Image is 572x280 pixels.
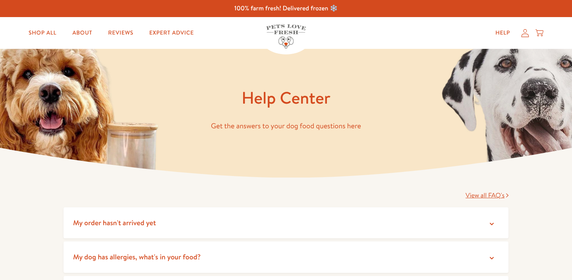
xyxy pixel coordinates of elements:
[64,120,508,132] p: Get the answers to your dog food questions here
[73,218,156,228] span: My order hasn't arrived yet
[64,241,508,273] summary: My dog has allergies, what's in your food?
[102,25,139,41] a: Reviews
[466,191,504,200] span: View all FAQ's
[266,24,306,48] img: Pets Love Fresh
[66,25,99,41] a: About
[64,207,508,239] summary: My order hasn't arrived yet
[143,25,200,41] a: Expert Advice
[22,25,63,41] a: Shop All
[489,25,516,41] a: Help
[466,191,508,200] a: View all FAQ's
[64,87,508,109] h1: Help Center
[73,252,201,262] span: My dog has allergies, what's in your food?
